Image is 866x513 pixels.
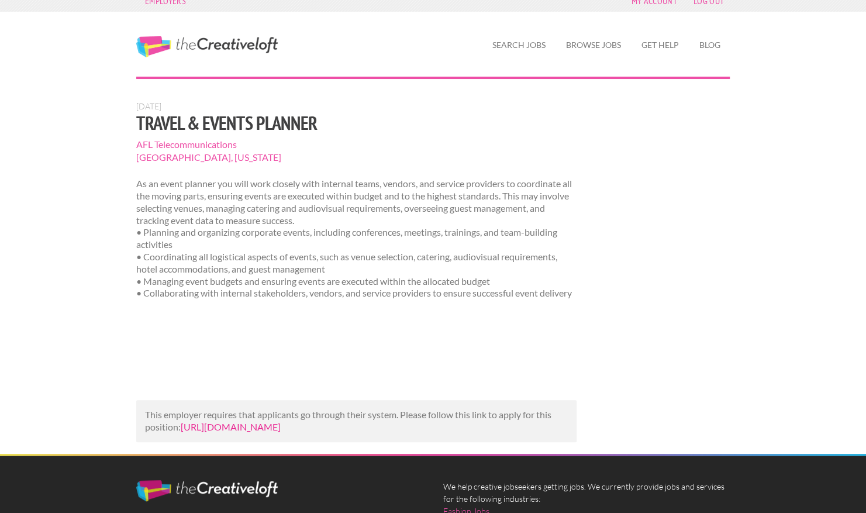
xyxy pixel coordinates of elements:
h1: Travel & Events Planner [136,112,577,133]
span: AFL Telecommunications [136,138,577,151]
a: Blog [690,32,730,58]
img: The Creative Loft [136,480,278,501]
a: Browse Jobs [557,32,630,58]
span: [DATE] [136,101,161,111]
a: [URL][DOMAIN_NAME] [181,421,281,432]
span: [GEOGRAPHIC_DATA], [US_STATE] [136,151,577,164]
a: Get Help [632,32,688,58]
p: As an event planner you will work closely with internal teams, vendors, and service providers to ... [136,178,577,299]
a: Search Jobs [483,32,555,58]
p: This employer requires that applicants go through their system. Please follow this link to apply ... [145,409,568,433]
a: The Creative Loft [136,36,278,57]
